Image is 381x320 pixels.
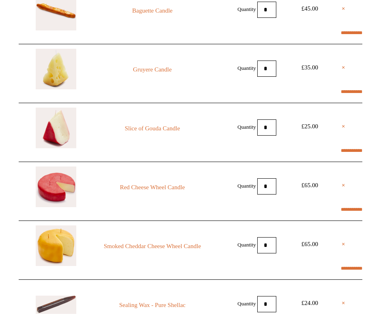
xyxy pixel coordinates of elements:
[36,108,76,148] img: Slice of Gouda Candle
[342,298,345,308] a: ×
[90,241,215,251] a: Smoked Cheddar Cheese Wheel Candle
[90,6,215,15] a: Baguette Candle
[90,300,215,310] a: Sealing Wax - Pure Shellac
[342,239,345,249] a: ×
[291,63,328,72] div: £35.00
[90,182,215,192] a: Red Cheese Wheel Candle
[291,121,328,131] div: £25.00
[237,241,256,247] label: Quantity
[237,6,256,12] label: Quantity
[36,166,76,207] img: Red Cheese Wheel Candle
[36,225,76,266] img: Smoked Cheddar Cheese Wheel Candle
[342,121,345,131] a: ×
[237,182,256,188] label: Quantity
[291,239,328,249] div: £65.00
[237,65,256,71] label: Quantity
[342,4,345,13] a: ×
[90,123,215,133] a: Slice of Gouda Candle
[237,123,256,130] label: Quantity
[342,180,345,190] a: ×
[342,63,345,72] a: ×
[291,180,328,190] div: £65.00
[291,298,328,308] div: £24.00
[291,4,328,13] div: £45.00
[36,49,76,89] img: Gruyere Candle
[90,65,215,74] a: Gruyere Candle
[237,300,256,306] label: Quantity
[36,296,76,314] img: Sealing Wax - Pure Shellac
